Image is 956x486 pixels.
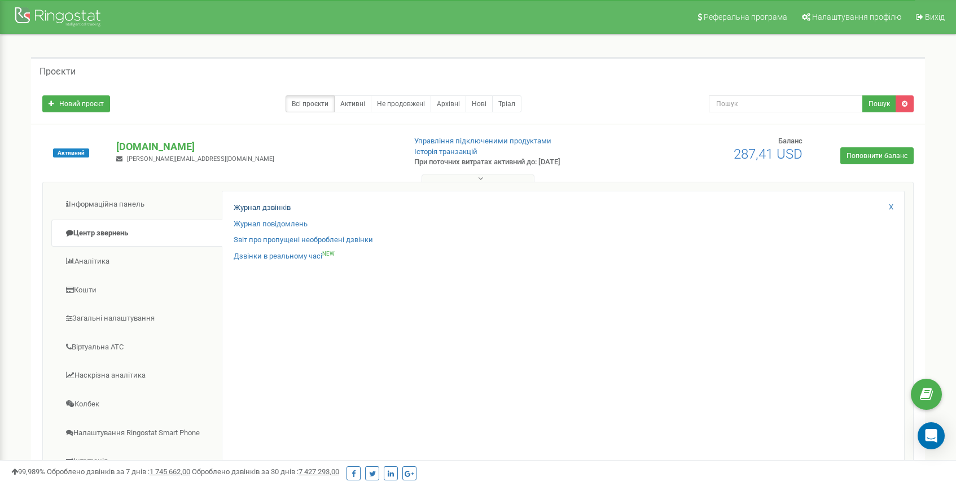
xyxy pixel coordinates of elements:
[466,95,493,112] a: Нові
[234,235,373,246] a: Звіт про пропущені необроблені дзвінки
[51,391,222,418] a: Колбек
[234,219,308,230] a: Журнал повідомлень
[286,95,335,112] a: Всі проєкти
[414,157,620,168] p: При поточних витратах активний до: [DATE]
[53,148,89,157] span: Активний
[812,12,901,21] span: Налаштування профілю
[47,467,190,476] span: Оброблено дзвінків за 7 днів :
[778,137,802,145] span: Баланс
[414,147,477,156] a: Історія транзакцій
[371,95,431,112] a: Не продовжені
[150,467,190,476] u: 1 745 662,00
[42,95,110,112] a: Новий проєкт
[51,448,222,475] a: Інтеграція
[234,203,291,213] a: Журнал дзвінків
[127,155,274,163] span: [PERSON_NAME][EMAIL_ADDRESS][DOMAIN_NAME]
[734,146,802,162] span: 287,41 USD
[51,277,222,304] a: Кошти
[322,251,335,257] sup: NEW
[925,12,945,21] span: Вихід
[116,139,396,154] p: [DOMAIN_NAME]
[334,95,371,112] a: Активні
[299,467,339,476] u: 7 427 293,00
[51,191,222,218] a: Інформаційна панель
[192,467,339,476] span: Оброблено дзвінків за 30 днів :
[51,334,222,361] a: Віртуальна АТС
[51,419,222,447] a: Налаштування Ringostat Smart Phone
[51,305,222,332] a: Загальні налаштування
[414,137,551,145] a: Управління підключеними продуктами
[40,67,76,77] h5: Проєкти
[840,147,914,164] a: Поповнити баланс
[492,95,521,112] a: Тріал
[431,95,466,112] a: Архівні
[918,422,945,449] div: Open Intercom Messenger
[51,362,222,389] a: Наскрізна аналітика
[704,12,787,21] span: Реферальна програма
[11,467,45,476] span: 99,989%
[889,202,893,213] a: X
[862,95,896,112] button: Пошук
[51,248,222,275] a: Аналiтика
[234,251,335,262] a: Дзвінки в реальному часіNEW
[709,95,863,112] input: Пошук
[51,220,222,247] a: Центр звернень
